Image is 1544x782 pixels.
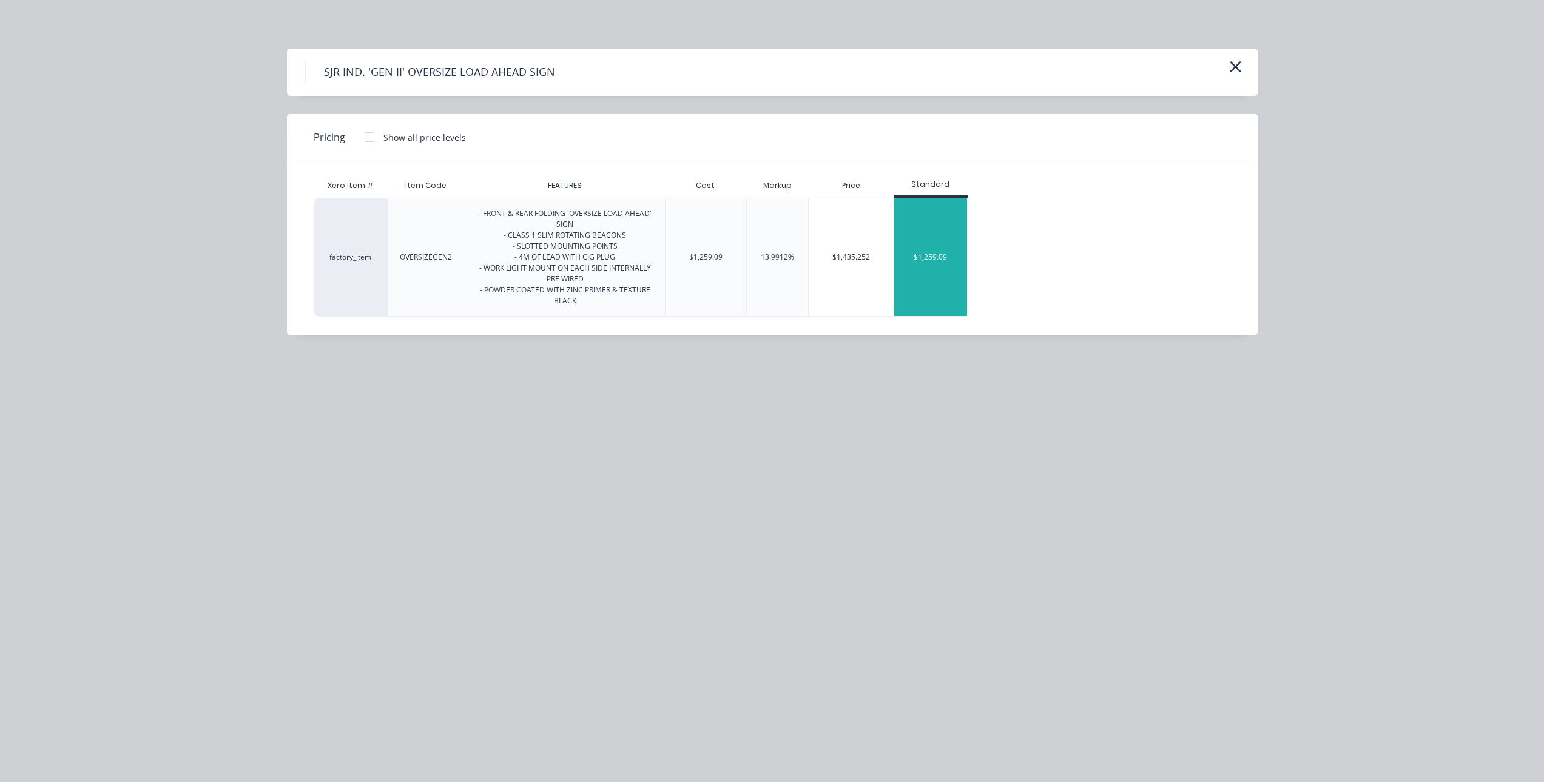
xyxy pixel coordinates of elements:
div: $1,259.09 [894,198,967,316]
div: OVERSIZEGEN2 [400,252,452,263]
div: Cost [665,174,747,198]
h4: SJR IND. 'GEN II' OVERSIZE LOAD AHEAD SIGN [305,61,573,84]
div: $1,259.09 [689,252,723,263]
div: Standard [894,179,968,190]
div: Xero Item # [314,174,387,198]
div: 13.9912% [761,252,794,263]
div: Item Code [396,170,456,201]
div: - FRONT & REAR FOLDING 'OVERSIZE LOAD AHEAD' SIGN - CLASS 1 SLIM ROTATING BEACONS - SLOTTED MOUNT... [475,208,655,306]
div: $1,435.252 [809,198,894,316]
div: factory_item [314,198,387,317]
div: Markup [746,174,808,198]
span: Pricing [314,130,345,144]
div: Price [808,174,894,198]
div: Show all price levels [383,131,466,144]
div: FEATURES [538,170,592,201]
